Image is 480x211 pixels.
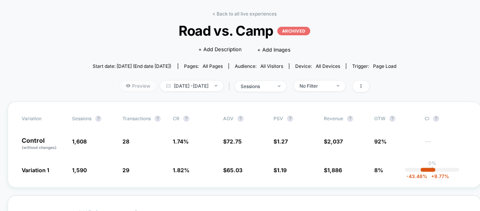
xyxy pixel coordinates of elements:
span: Revenue [324,116,343,121]
span: 1.74 % [173,138,189,145]
span: 1,886 [327,167,342,173]
span: -43.48 % [407,173,428,179]
span: Transactions [122,116,151,121]
span: $ [274,138,288,145]
p: Control [22,137,64,150]
span: Variation 1 [22,167,49,173]
button: ? [95,116,102,122]
img: calendar [166,84,170,88]
span: CI [425,116,467,122]
span: 1.27 [277,138,288,145]
span: 1.82 % [173,167,189,173]
div: Trigger: [352,63,396,69]
span: 29 [122,167,129,173]
span: OTW [374,116,417,122]
span: 65.03 [227,167,243,173]
img: end [337,85,339,86]
span: 1,590 [72,167,87,173]
button: ? [155,116,161,122]
p: ARCHIVED [277,27,310,35]
div: Pages: [184,63,223,69]
span: 8% [374,167,383,173]
button: ? [389,116,396,122]
span: | [227,81,235,92]
span: Preview [120,81,157,91]
span: 1.19 [277,167,287,173]
button: ? [183,116,189,122]
img: end [215,85,217,86]
span: $ [324,138,343,145]
span: Device: [289,63,346,69]
div: sessions [241,83,272,89]
span: Road vs. Camp [108,22,381,39]
div: Audience: [235,63,283,69]
span: --- [425,139,467,150]
span: 72.75 [227,138,242,145]
span: $ [324,167,342,173]
span: (without changes) [22,145,57,150]
span: PSV [274,116,283,121]
button: ? [287,116,293,122]
div: No Filter [300,83,331,89]
span: Page Load [373,63,396,69]
span: CR [173,116,179,121]
span: 9.77 % [428,173,449,179]
p: 0% [428,160,436,166]
span: AOV [223,116,234,121]
span: [DATE] - [DATE] [160,81,223,91]
span: 1,608 [72,138,87,145]
button: ? [347,116,353,122]
span: $ [274,167,287,173]
span: + [432,173,435,179]
span: all pages [203,63,223,69]
span: All Visitors [260,63,283,69]
span: + Add Images [257,47,291,53]
span: $ [223,167,243,173]
span: Sessions [72,116,91,121]
span: Start date: [DATE] (End date [DATE]) [93,63,171,69]
span: 2,037 [327,138,343,145]
button: ? [433,116,439,122]
p: | [432,166,433,172]
span: 92% [374,138,387,145]
span: all devices [316,63,340,69]
a: < Back to all live experiences [212,11,277,17]
img: end [278,85,280,87]
span: Variation [22,116,64,122]
button: ? [237,116,244,122]
span: + Add Description [198,46,242,54]
span: 28 [122,138,129,145]
span: $ [223,138,242,145]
